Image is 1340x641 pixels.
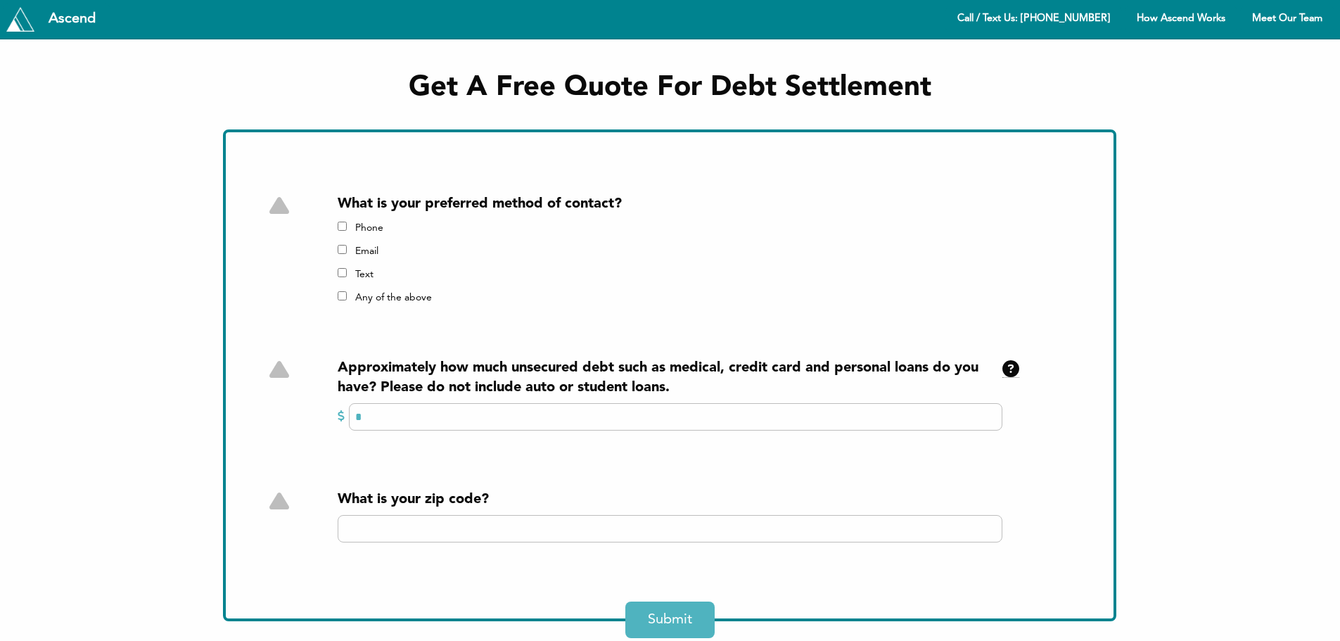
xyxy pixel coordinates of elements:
span: Phone [355,220,1000,237]
span: Email [355,243,1000,260]
button: Submit [625,602,715,638]
a: Tryascend.com Ascend [3,4,110,34]
h1: Get A Free Quote For Debt Settlement [409,68,931,108]
input: Text [338,268,347,277]
a: How Ascend Works [1125,6,1237,33]
div: What is your zip code? [338,490,1002,509]
input: Phone [338,222,347,231]
img: Tryascend.com [6,7,34,31]
div: Ascend [37,12,107,26]
span: Any of the above [355,289,1000,307]
input: Any of the above [338,291,347,300]
a: Meet Our Team [1240,6,1334,33]
input: Email [338,245,347,254]
div: What is your preferred method of contact? [338,194,1002,214]
span: Text [355,266,1000,284]
div: Approximately how much unsecured debt such as medical, credit card and personal loans do you have... [338,358,1002,398]
a: Call / Text Us: [PHONE_NUMBER] [945,6,1122,33]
